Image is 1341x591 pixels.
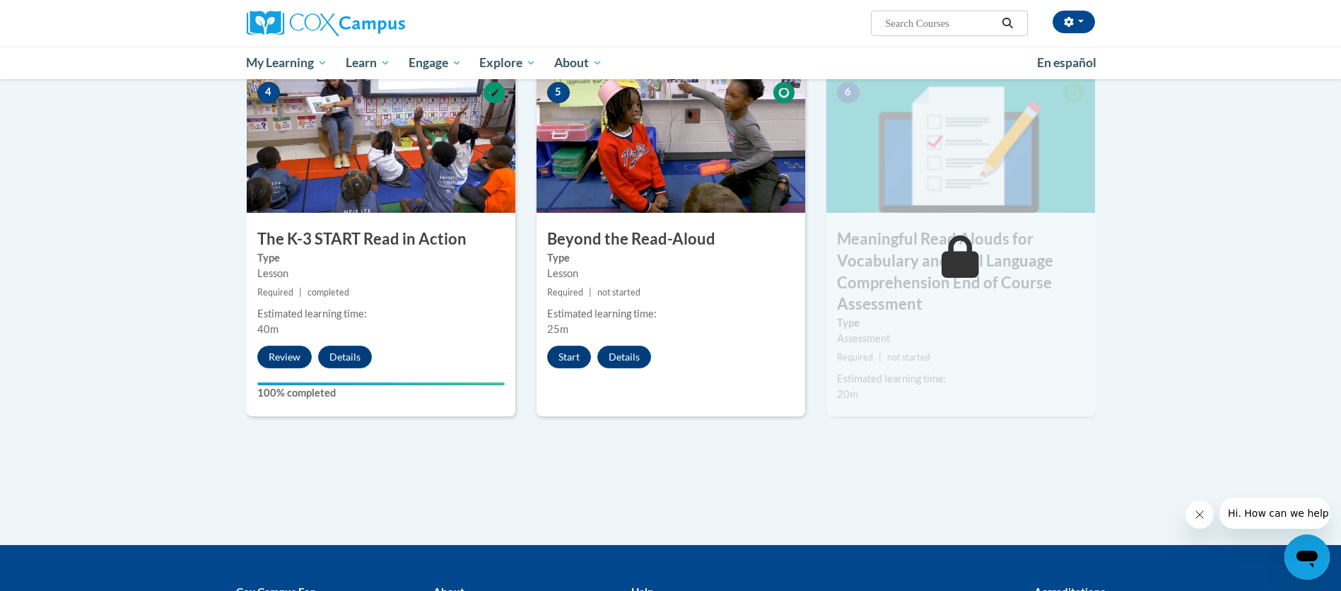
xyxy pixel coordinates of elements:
div: Estimated learning time: [257,306,505,322]
div: Estimated learning time: [547,306,795,322]
span: 40m [257,323,279,335]
button: Account Settings [1053,11,1095,33]
span: | [299,287,302,298]
span: About [554,54,602,71]
button: Search [997,15,1018,32]
label: Type [837,315,1084,331]
a: About [545,47,611,79]
span: Required [257,287,293,298]
span: Learn [346,54,390,71]
div: Lesson [257,266,505,281]
span: | [879,352,882,363]
iframe: Close message [1185,501,1214,529]
span: 25m [547,323,568,335]
iframe: Message from company [1219,498,1330,529]
img: Cox Campus [247,11,405,36]
span: My Learning [246,54,327,71]
span: not started [597,287,640,298]
h3: Meaningful Read Alouds for Vocabulary and Oral Language Comprehension End of Course Assessment [826,228,1095,315]
span: Required [837,352,873,363]
button: Details [597,346,651,368]
a: Cox Campus [247,11,515,36]
label: Type [547,250,795,266]
input: Search Courses [884,15,997,32]
h3: The K-3 START Read in Action [247,228,515,250]
button: Details [318,346,372,368]
div: Assessment [837,331,1084,346]
label: Type [257,250,505,266]
span: En español [1037,55,1096,70]
a: Learn [336,47,399,79]
span: 5 [547,82,570,103]
span: 4 [257,82,280,103]
a: My Learning [238,47,337,79]
iframe: Button to launch messaging window [1284,534,1330,580]
img: Course Image [826,71,1095,213]
span: Hi. How can we help? [8,10,115,21]
a: Engage [399,47,471,79]
span: Explore [479,54,536,71]
div: Main menu [226,47,1116,79]
span: 6 [837,82,860,103]
span: completed [308,287,349,298]
a: Explore [470,47,545,79]
div: Estimated learning time: [837,371,1084,387]
button: Review [257,346,312,368]
div: Your progress [257,382,505,385]
label: 100% completed [257,385,505,401]
span: not started [887,352,930,363]
span: | [589,287,592,298]
h3: Beyond the Read-Aloud [537,228,805,250]
a: En español [1028,48,1106,78]
span: 20m [837,388,858,400]
span: Engage [409,54,462,71]
span: Required [547,287,583,298]
div: Lesson [547,266,795,281]
img: Course Image [247,71,515,213]
button: Start [547,346,591,368]
img: Course Image [537,71,805,213]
